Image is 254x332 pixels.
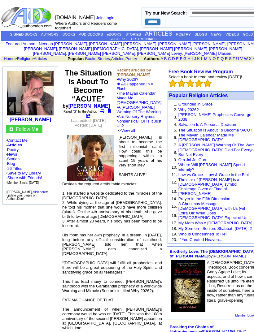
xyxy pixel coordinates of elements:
[195,32,207,36] a: BLOGS
[184,51,231,56] a: [PERSON_NAME] Ulasien
[104,15,114,20] a: Login
[7,181,39,184] font: Member Since: [DATE]
[178,201,245,211] a: A Christmas Message - [DEMOGRAPHIC_DATA] with Us (wit
[172,232,177,236] font: 19.
[116,114,161,133] font: • >>
[172,189,177,194] font: 13.
[125,56,137,61] a: Poetry
[178,196,230,201] a: Prayer in the Fifth Dimension
[121,128,135,133] a: View all
[1,6,53,28] img: logo_ad.gif
[172,196,177,201] font: 14.
[96,15,103,20] a: Join
[63,103,114,109] b: by
[68,103,110,109] a: [PERSON_NAME]
[226,32,239,36] a: VIDEOS
[178,122,236,127] a: Salvation Is A Personal Decision
[197,56,200,61] a: K
[174,135,177,140] font: 6.
[208,47,209,51] font: i
[178,187,227,196] a: Challenge Given at Time of [PERSON_NAME]
[169,93,228,98] font: Popular Religion Articles
[244,56,248,61] a: W
[17,56,32,61] a: Religion
[174,102,177,106] font: 1.
[34,56,47,61] a: Articles
[233,56,235,61] a: T
[177,79,186,87] img: bigemptystars.png
[6,166,42,185] font: ·
[186,79,194,87] img: bigemptystars.png
[174,157,177,162] font: 9.
[116,77,161,133] font: •
[111,56,125,61] a: Articles
[169,79,177,87] img: bigemptystars.png
[176,32,191,36] a: POETRY
[168,56,171,61] a: C
[7,161,15,166] a: Blog
[116,68,151,77] b: Recent articles by [PERSON_NAME]
[169,69,233,74] b: Free Book Review Program
[67,135,114,181] img: 84330.jpeg
[116,105,161,133] font: •
[174,122,177,127] font: 4.
[172,221,177,225] font: 17.
[188,56,190,61] a: H
[201,56,203,61] a: L
[211,32,222,36] a: NEWS
[178,177,239,187] a: The star of [PERSON_NAME] is a [DEMOGRAPHIC_DATA] symbol
[10,117,51,122] a: [PERSON_NAME]
[178,226,252,231] a: My Sermon - Seniors Shabbat -[DATE], 2
[178,102,213,106] a: Grounded in Grace
[7,175,42,180] a: Share with Friends!
[172,56,175,61] a: D
[119,135,162,167] font: [PERSON_NAME] is about to become the first millennial saint. How could this be happening within a...
[240,56,243,61] a: V
[10,127,13,131] img: gc.jpg
[4,56,15,61] a: Home
[6,41,37,46] a: Featured Authors
[6,138,55,185] font: · · · · · ·
[178,232,227,236] a: Who Is Condemned To Hell
[6,41,37,46] font: :
[74,110,76,113] a: G
[178,133,234,142] a: The Mayan Calendar Made Me [DEMOGRAPHIC_DATA]
[65,69,112,103] font: The Situation Is About To Become “ACUTE”
[232,52,233,55] font: i
[172,165,177,170] font: 10.
[178,172,249,177] a: Law vs Grace - Law & Grace in the Bibl
[243,32,253,36] a: GOLD
[16,127,38,132] font: Follow Me
[7,143,22,147] a: Articles
[55,15,95,20] font: [DOMAIN_NAME]
[174,107,177,112] font: 2.
[7,171,41,175] a: Save to My Library
[178,157,208,162] a: Om Jai Jai Guru
[183,56,186,61] a: G
[178,237,225,242] a: If You Created Heaven.....
[178,221,252,225] a: My Mom Was A [DEMOGRAPHIC_DATA]
[109,37,127,41] a: SUCCESS
[107,32,121,36] a: eBOOKS
[145,11,187,15] label: Try our New Search:
[144,56,160,61] b: Authors:
[249,56,252,61] a: X
[55,21,117,30] font: Where Authors and Readers come together!
[79,32,103,36] a: AUDIOBOOKS
[172,213,177,218] font: 16.
[174,115,177,119] font: 3.
[217,56,219,61] a: P
[125,32,141,36] a: STORIES
[68,56,84,61] b: Popular:
[194,56,196,61] a: J
[97,56,110,61] a: Stories
[7,138,28,143] a: Contact Me
[7,71,54,115] img: 211017.jpeg
[67,52,68,55] font: i
[176,56,179,61] a: E
[89,41,156,46] a: [PERSON_NAME] [PERSON_NAME]
[63,110,97,113] font: Rated " " by the Author.
[118,77,138,82] a: Why 2026?
[172,172,177,177] font: 11.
